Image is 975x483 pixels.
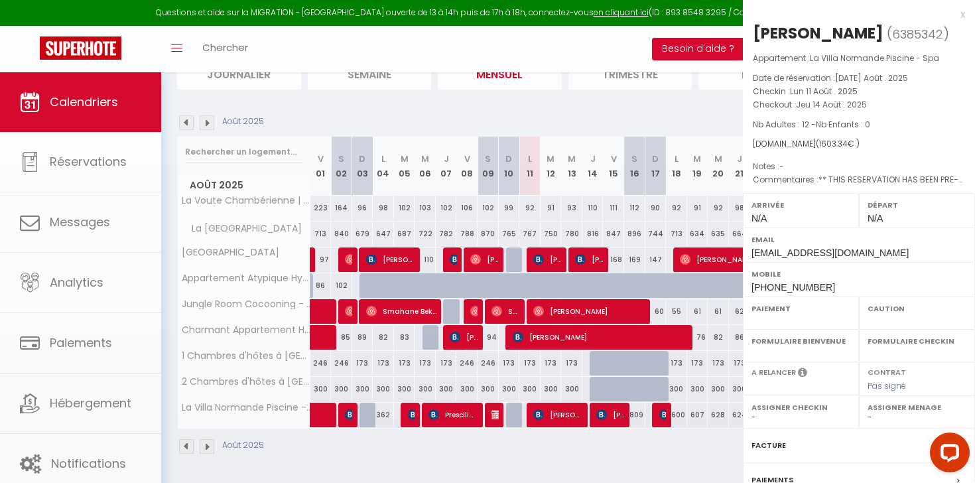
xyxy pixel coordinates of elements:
div: x [743,7,965,23]
div: [DOMAIN_NAME] [753,138,965,151]
span: N/A [868,213,883,224]
span: 6385342 [892,26,943,42]
label: Assigner Checkin [751,401,850,414]
p: Date de réservation : [753,72,965,85]
span: [DATE] Août . 2025 [835,72,908,84]
label: Contrat [868,367,906,376]
label: Arrivée [751,198,850,212]
label: A relancer [751,367,796,378]
label: Départ [868,198,966,212]
span: Jeu 14 Août . 2025 [796,99,867,110]
span: Pas signé [868,380,906,391]
label: Paiement [751,302,850,315]
span: N/A [751,213,767,224]
span: [PHONE_NUMBER] [751,282,835,293]
span: Nb Enfants : 0 [816,119,870,130]
label: Formulaire Checkin [868,334,966,348]
iframe: LiveChat chat widget [919,427,975,483]
span: 1603.34 [819,138,848,149]
label: Mobile [751,267,966,281]
span: [EMAIL_ADDRESS][DOMAIN_NAME] [751,247,909,258]
label: Caution [868,302,966,315]
label: Assigner Menage [868,401,966,414]
label: Facture [751,439,786,452]
p: Notes : [753,160,965,173]
p: Checkout : [753,98,965,111]
p: Appartement : [753,52,965,65]
span: ( € ) [816,138,860,149]
span: La Villa Normande Piscine - Spa [810,52,939,64]
p: Commentaires : [753,173,965,186]
div: [PERSON_NAME] [753,23,883,44]
p: Checkin : [753,85,965,98]
i: Sélectionner OUI si vous souhaiter envoyer les séquences de messages post-checkout [798,367,807,381]
span: Lun 11 Août . 2025 [790,86,858,97]
span: Nb Adultes : 12 - [753,119,870,130]
span: ( ) [887,25,949,43]
label: Email [751,233,966,246]
span: - [779,161,784,172]
label: Formulaire Bienvenue [751,334,850,348]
